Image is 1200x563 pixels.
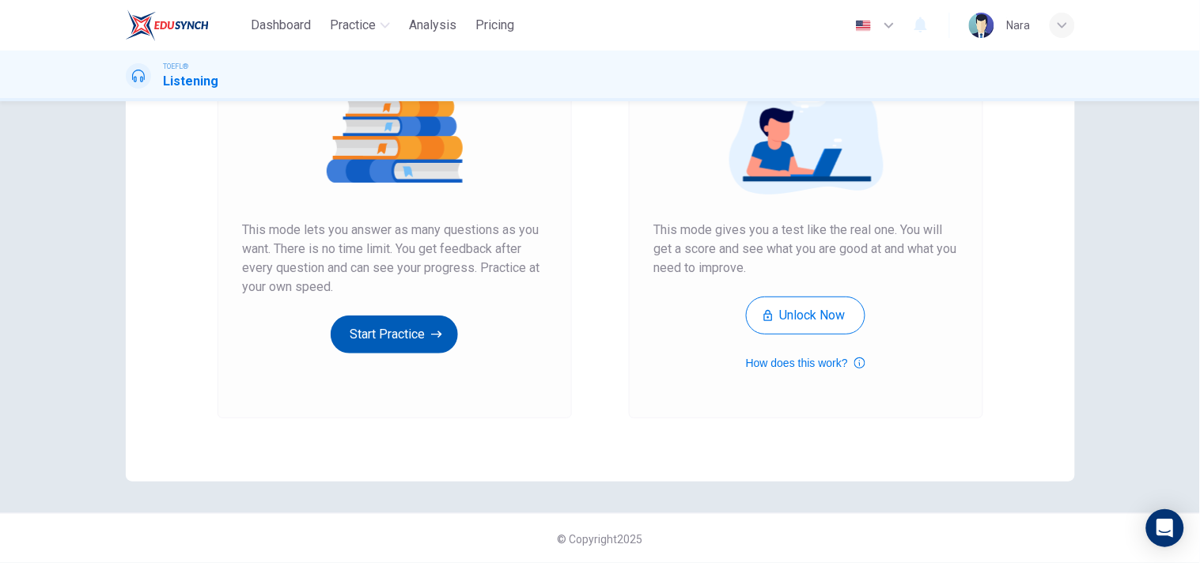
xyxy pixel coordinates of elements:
div: ์Nara [1007,16,1031,35]
span: Dashboard [251,16,311,35]
span: Pricing [475,16,514,35]
img: Profile picture [969,13,994,38]
h1: Listening [164,72,219,91]
button: Practice [324,11,396,40]
span: Practice [330,16,376,35]
button: Pricing [469,11,521,40]
img: en [854,20,873,32]
span: Analysis [409,16,456,35]
button: Start Practice [331,316,458,353]
button: Unlock Now [746,297,865,334]
button: Analysis [403,11,463,40]
div: Open Intercom Messenger [1146,509,1184,547]
button: How does this work? [746,353,865,372]
span: This mode gives you a test like the real one. You will get a score and see what you are good at a... [654,221,958,278]
span: TOEFL® [164,61,189,72]
a: EduSynch logo [126,9,245,41]
button: Dashboard [244,11,317,40]
img: EduSynch logo [126,9,209,41]
span: This mode lets you answer as many questions as you want. There is no time limit. You get feedback... [243,221,547,297]
span: © Copyright 2025 [558,533,643,546]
